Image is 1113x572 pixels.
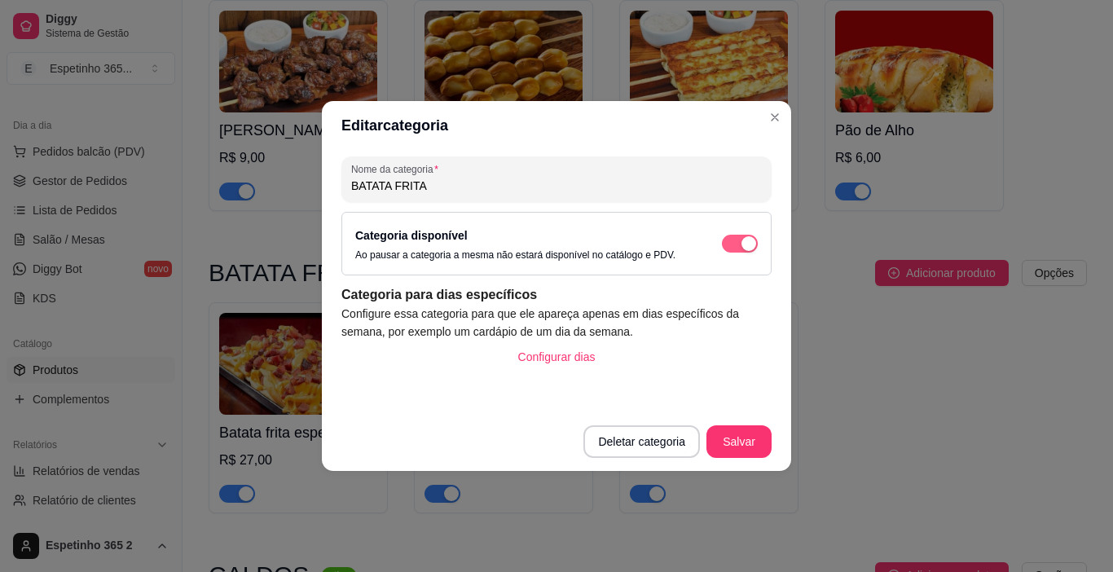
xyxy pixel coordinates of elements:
label: Nome da categoria [351,162,444,176]
input: Nome da categoria [351,178,762,194]
p: Ao pausar a categoria a mesma não estará disponível no catálogo e PDV. [355,249,675,262]
button: Close [762,104,788,130]
button: Deletar categoria [583,425,700,458]
article: Categoria para dias específicos [341,285,772,305]
label: Categoria disponível [355,229,468,242]
button: Configurar dias [505,341,609,373]
button: Salvar [706,425,772,458]
article: Configure essa categoria para que ele apareça apenas em dias específicos da semana, por exemplo u... [341,305,772,341]
header: Editar categoria [322,101,791,150]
